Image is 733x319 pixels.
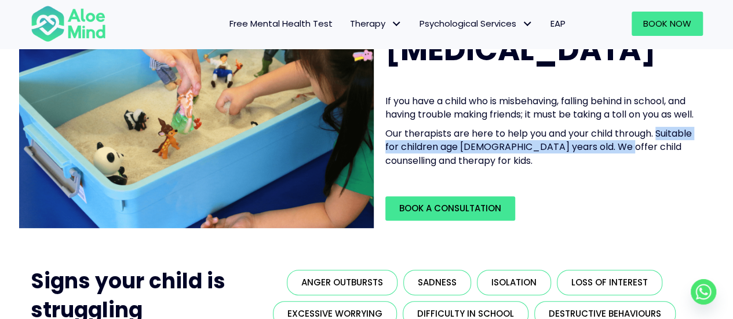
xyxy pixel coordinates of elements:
[691,279,716,305] a: Whatsapp
[385,127,696,167] p: Our therapists are here to help you and your child through. Suitable for children age [DEMOGRAPHI...
[31,5,106,43] img: Aloe mind Logo
[632,12,703,36] a: Book Now
[388,16,405,32] span: Therapy: submenu
[385,94,696,121] p: If you have a child who is misbehaving, falling behind in school, and having trouble making frien...
[341,12,411,36] a: TherapyTherapy: submenu
[301,276,383,288] span: Anger outbursts
[420,17,533,30] span: Psychological Services
[643,17,691,30] span: Book Now
[287,270,398,295] a: Anger outbursts
[399,202,501,214] span: Book a Consultation
[571,276,648,288] span: Loss of interest
[403,270,471,295] a: Sadness
[418,276,457,288] span: Sadness
[411,12,542,36] a: Psychological ServicesPsychological Services: submenu
[557,270,662,295] a: Loss of interest
[491,276,537,288] span: Isolation
[550,17,566,30] span: EAP
[221,12,341,36] a: Free Mental Health Test
[542,12,574,36] a: EAP
[350,17,402,30] span: Therapy
[477,270,551,295] a: Isolation
[121,12,574,36] nav: Menu
[519,16,536,32] span: Psychological Services: submenu
[229,17,333,30] span: Free Mental Health Test
[385,196,515,221] a: Book a Consultation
